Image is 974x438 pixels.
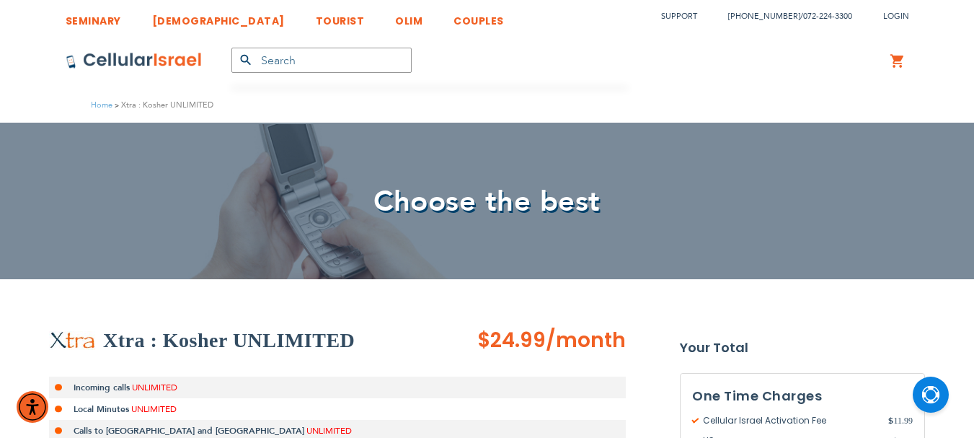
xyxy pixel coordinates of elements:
[803,11,852,22] a: 072-224-3300
[546,326,626,355] span: /month
[888,414,913,427] span: 11.99
[453,4,504,30] a: COUPLES
[74,425,304,437] strong: Calls to [GEOGRAPHIC_DATA] and [GEOGRAPHIC_DATA]
[49,331,96,350] img: Xtra : Kosher UNLIMITED
[91,100,112,110] a: Home
[231,48,412,73] input: Search
[373,182,601,222] span: Choose the best
[152,4,285,30] a: [DEMOGRAPHIC_DATA]
[714,6,852,27] li: /
[131,403,177,415] span: UNLIMITED
[888,414,893,427] span: $
[132,382,177,393] span: UNLIMITED
[17,391,48,423] div: Accessibility Menu
[477,326,546,354] span: $24.99
[66,52,203,69] img: Cellular Israel Logo
[74,403,129,415] strong: Local Minutes
[306,425,352,437] span: UNLIMITED
[112,98,213,112] li: Xtra : Kosher UNLIMITED
[661,11,697,22] a: Support
[103,326,355,355] h2: Xtra : Kosher UNLIMITED
[692,414,888,427] span: Cellular Israel Activation Fee
[316,4,365,30] a: TOURIST
[66,4,121,30] a: SEMINARY
[74,382,130,393] strong: Incoming calls
[680,337,925,359] strong: Your Total
[395,4,422,30] a: OLIM
[883,11,909,22] span: Login
[692,385,913,407] h3: One Time Charges
[728,11,800,22] a: [PHONE_NUMBER]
